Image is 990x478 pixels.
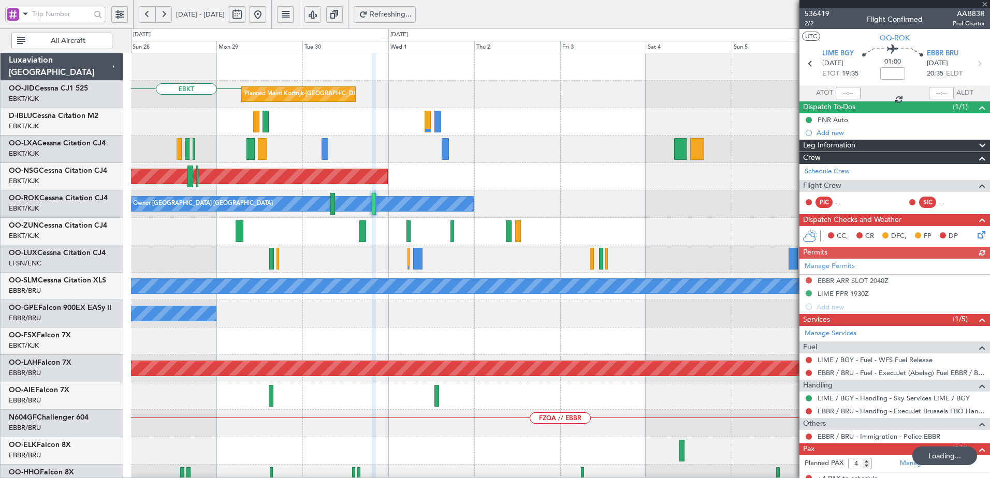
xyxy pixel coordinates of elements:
[9,204,39,213] a: EBKT/KJK
[9,359,37,366] span: OO-LAH
[354,6,416,23] button: Refreshing...
[805,167,850,177] a: Schedule Crew
[133,196,273,212] div: Owner [GEOGRAPHIC_DATA]-[GEOGRAPHIC_DATA]
[32,6,91,22] input: Trip Number
[9,277,38,284] span: OO-SLM
[9,167,107,174] a: OO-NSGCessna Citation CJ4
[900,458,939,469] a: Manage PAX
[9,386,35,394] span: OO-AIE
[302,41,388,53] div: Tue 30
[9,122,39,131] a: EBKT/KJK
[9,441,37,449] span: OO-ELK
[9,277,106,284] a: OO-SLMCessna Citation XLS
[9,140,106,147] a: OO-LXACessna Citation CJ4
[837,231,848,242] span: CC,
[818,355,933,364] a: LIME / BGY - Fuel - WFS Fuel Release
[803,140,855,152] span: Leg Information
[9,469,74,476] a: OO-HHOFalcon 8X
[822,58,843,69] span: [DATE]
[816,88,833,98] span: ATOT
[9,286,41,295] a: EBBR/BRU
[818,432,940,441] a: EBBR / BRU - Immigration - Police EBBR
[9,149,39,158] a: EBKT/KJK
[474,41,560,53] div: Thu 2
[912,446,977,465] div: Loading...
[27,37,109,44] span: All Aircraft
[9,414,89,421] a: N604GFChallenger 604
[803,314,830,326] span: Services
[11,33,112,49] button: All Aircraft
[822,49,854,59] span: LIME BGY
[9,414,37,421] span: N604GF
[884,57,901,67] span: 01:00
[953,8,985,19] span: AAB83R
[9,386,69,394] a: OO-AIEFalcon 7X
[646,41,732,53] div: Sat 4
[805,328,856,339] a: Manage Services
[9,332,71,339] a: OO-FSXFalcon 7X
[946,69,963,79] span: ELDT
[953,101,968,112] span: (1/1)
[816,197,833,208] div: PIC
[927,49,958,59] span: EBBR BRU
[835,198,858,207] div: - -
[818,407,985,415] a: EBBR / BRU - Handling - ExecuJet Brussels FBO Handling Abelag
[880,33,910,43] span: OO-ROK
[953,19,985,28] span: Pref Charter
[805,19,829,28] span: 2/2
[805,8,829,19] span: 536419
[9,195,108,202] a: OO-ROKCessna Citation CJ4
[953,443,968,454] span: (0/4)
[9,451,41,460] a: EBBR/BRU
[953,313,968,324] span: (1/5)
[803,101,855,113] span: Dispatch To-Dos
[803,152,821,164] span: Crew
[865,231,874,242] span: CR
[9,469,40,476] span: OO-HHO
[216,41,302,53] div: Mon 29
[9,259,41,268] a: LFSN/ENC
[9,231,39,241] a: EBKT/KJK
[9,304,38,311] span: OO-GPE
[9,222,39,229] span: OO-ZUN
[9,85,35,92] span: OO-JID
[9,441,71,449] a: OO-ELKFalcon 8X
[9,341,39,350] a: EBKT/KJK
[9,423,41,432] a: EBBR/BRU
[803,380,833,392] span: Handling
[818,368,985,377] a: EBBR / BRU - Fuel - ExecuJet (Abelag) Fuel EBBR / BRU
[560,41,646,53] div: Fri 3
[818,115,848,124] div: PNR Auto
[133,31,151,39] div: [DATE]
[9,94,39,103] a: EBKT/KJK
[9,249,37,257] span: OO-LUX
[244,86,365,102] div: Planned Maint Kortrijk-[GEOGRAPHIC_DATA]
[822,69,839,79] span: ETOT
[390,31,408,39] div: [DATE]
[9,112,98,119] a: D-IBLUCessna Citation M2
[9,112,32,119] span: D-IBLU
[842,69,858,79] span: 19:35
[9,359,71,366] a: OO-LAHFalcon 7X
[9,176,39,186] a: EBKT/KJK
[924,231,931,242] span: FP
[803,341,817,353] span: Fuel
[803,418,826,430] span: Others
[802,32,820,41] button: UTC
[9,195,39,202] span: OO-ROK
[927,69,943,79] span: 20:35
[130,41,216,53] div: Sun 28
[927,58,948,69] span: [DATE]
[891,231,907,242] span: DFC,
[919,197,936,208] div: SIC
[867,14,923,25] div: Flight Confirmed
[939,198,962,207] div: - -
[803,180,841,192] span: Flight Crew
[956,88,973,98] span: ALDT
[732,41,818,53] div: Sun 5
[9,85,88,92] a: OO-JIDCessna CJ1 525
[370,11,412,18] span: Refreshing...
[818,394,970,402] a: LIME / BGY - Handling - Sky Services LIME / BGY
[803,443,814,455] span: Pax
[9,368,41,378] a: EBBR/BRU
